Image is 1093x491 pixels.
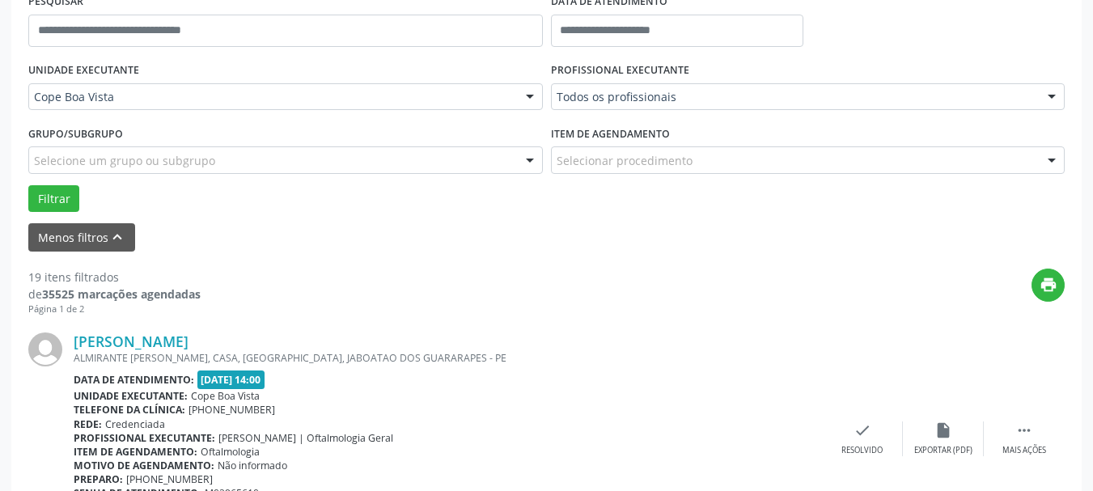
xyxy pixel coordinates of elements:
[34,89,510,105] span: Cope Boa Vista
[1040,276,1057,294] i: print
[28,269,201,286] div: 19 itens filtrados
[42,286,201,302] strong: 35525 marcações agendadas
[34,152,215,169] span: Selecione um grupo ou subgrupo
[854,421,871,439] i: check
[126,472,213,486] span: [PHONE_NUMBER]
[74,445,197,459] b: Item de agendamento:
[1015,421,1033,439] i: 
[1002,445,1046,456] div: Mais ações
[74,417,102,431] b: Rede:
[74,431,215,445] b: Profissional executante:
[1032,269,1065,302] button: print
[74,472,123,486] b: Preparo:
[218,431,393,445] span: [PERSON_NAME] | Oftalmologia Geral
[28,332,62,366] img: img
[74,332,189,350] a: [PERSON_NAME]
[28,121,123,146] label: Grupo/Subgrupo
[28,223,135,252] button: Menos filtroskeyboard_arrow_up
[841,445,883,456] div: Resolvido
[551,121,670,146] label: Item de agendamento
[28,303,201,316] div: Página 1 de 2
[557,89,1032,105] span: Todos os profissionais
[28,286,201,303] div: de
[74,403,185,417] b: Telefone da clínica:
[934,421,952,439] i: insert_drive_file
[74,459,214,472] b: Motivo de agendamento:
[914,445,972,456] div: Exportar (PDF)
[74,351,822,365] div: ALMIRANTE [PERSON_NAME], CASA, [GEOGRAPHIC_DATA], JABOATAO DOS GUARARAPES - PE
[551,58,689,83] label: PROFISSIONAL EXECUTANTE
[108,228,126,246] i: keyboard_arrow_up
[74,389,188,403] b: Unidade executante:
[201,445,260,459] span: Oftalmologia
[189,403,275,417] span: [PHONE_NUMBER]
[218,459,287,472] span: Não informado
[28,58,139,83] label: UNIDADE EXECUTANTE
[191,389,260,403] span: Cope Boa Vista
[105,417,165,431] span: Credenciada
[197,370,265,389] span: [DATE] 14:00
[557,152,693,169] span: Selecionar procedimento
[74,373,194,387] b: Data de atendimento:
[28,185,79,213] button: Filtrar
